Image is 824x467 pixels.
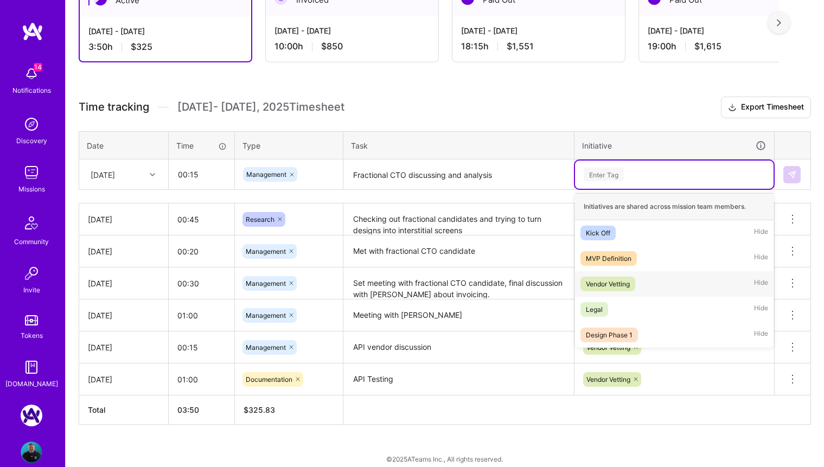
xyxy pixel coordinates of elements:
span: Documentation [246,375,292,383]
input: HH:MM [169,301,234,330]
div: 18:15 h [461,41,616,52]
img: Submit [788,170,796,179]
span: Management [246,343,286,351]
span: Management [246,311,286,319]
img: logo [22,22,43,41]
i: icon Chevron [150,172,155,177]
div: Initiative [582,139,766,152]
span: Research [246,215,274,223]
img: Community [18,210,44,236]
span: Vendor Vetting [586,343,630,351]
img: bell [21,63,42,85]
span: Management [246,247,286,255]
span: Management [246,170,286,178]
div: [DATE] - [DATE] [88,25,242,37]
span: Hide [754,226,768,240]
span: Management [246,279,286,287]
div: Community [14,236,49,247]
span: Hide [754,302,768,317]
textarea: Set meeting with fractional CTO candidate, final discussion with [PERSON_NAME] about invoicing. [344,268,573,298]
span: $1,551 [507,41,534,52]
input: HH:MM [169,160,234,189]
div: [DATE] [88,374,159,385]
div: Notifications [12,85,51,96]
div: [DATE] - [DATE] [461,25,616,36]
img: right [777,19,781,27]
th: Date [79,131,169,159]
div: Kick Off [586,227,610,239]
img: Rent Parity: Team for leveling the playing field in the property management space [21,405,42,426]
button: Export Timesheet [721,97,811,118]
span: Hide [754,251,768,266]
div: Tokens [21,330,43,341]
input: HH:MM [169,365,234,394]
div: [DATE] - [DATE] [648,25,803,36]
textarea: Fractional CTO discussing and analysis [344,161,573,189]
th: Type [235,131,343,159]
div: Invite [23,284,40,296]
textarea: Checking out fractional candidates and trying to turn designs into interstitial screens [344,204,573,234]
span: Hide [754,277,768,291]
textarea: Met with fractional CTO candidate [344,236,573,266]
th: Total [79,395,169,425]
span: [DATE] - [DATE] , 2025 Timesheet [177,100,344,114]
span: $325 [131,41,152,53]
div: Missions [18,183,45,195]
span: Time tracking [79,100,149,114]
div: [DATE] [88,342,159,353]
div: Legal [586,304,603,315]
div: Enter Tag [584,166,624,183]
img: teamwork [21,162,42,183]
textarea: API vendor discussion [344,332,573,362]
th: 03:50 [169,395,235,425]
img: guide book [21,356,42,378]
a: Rent Parity: Team for leveling the playing field in the property management space [18,405,45,426]
input: HH:MM [169,269,234,298]
img: discovery [21,113,42,135]
div: Initiatives are shared across mission team members. [575,193,774,220]
span: $ 325.83 [244,405,275,414]
img: Invite [21,263,42,284]
div: Discovery [16,135,47,146]
div: [DATE] - [DATE] [274,25,430,36]
div: MVP Definition [586,253,631,264]
div: [DATE] [88,246,159,257]
span: $1,615 [694,41,721,52]
div: [DOMAIN_NAME] [5,378,58,389]
input: HH:MM [169,333,234,362]
textarea: API Testing [344,364,573,394]
div: [DATE] [88,214,159,225]
div: 19:00 h [648,41,803,52]
span: $850 [321,41,343,52]
div: Design Phase 1 [586,329,633,341]
div: [DATE] [91,169,115,180]
input: HH:MM [169,205,234,234]
div: 3:50 h [88,41,242,53]
input: HH:MM [169,237,234,266]
div: [DATE] [88,310,159,321]
div: [DATE] [88,278,159,289]
div: 10:00 h [274,41,430,52]
span: 14 [34,63,42,72]
textarea: Meeting with [PERSON_NAME] [344,300,573,330]
a: User Avatar [18,442,45,463]
span: Hide [754,328,768,342]
div: Time [176,140,227,151]
span: Vendor Vetting [586,375,630,383]
th: Task [343,131,574,159]
img: User Avatar [21,442,42,463]
div: Vendor Vetting [586,278,630,290]
i: icon Download [728,102,737,113]
img: tokens [25,315,38,325]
